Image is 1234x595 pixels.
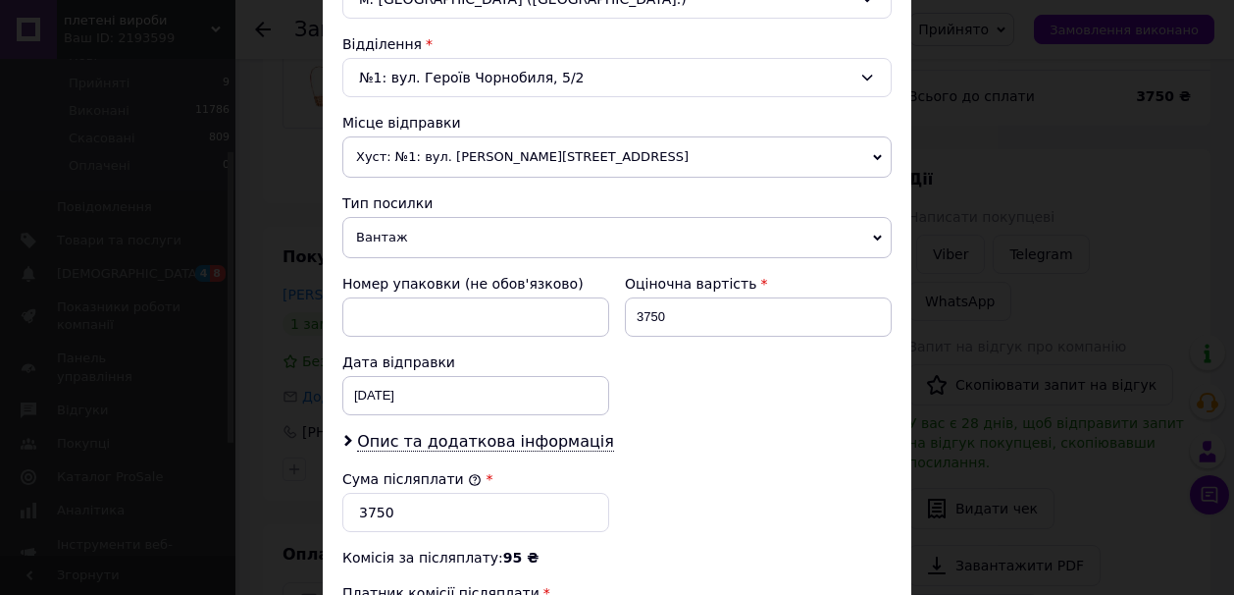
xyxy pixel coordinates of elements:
span: Хуст: №1: вул. [PERSON_NAME][STREET_ADDRESS] [342,136,892,178]
div: №1: вул. Героїв Чорнобиля, 5/2 [342,58,892,97]
label: Сума післяплати [342,471,482,487]
span: Опис та додаткова інформація [357,432,614,452]
div: Дата відправки [342,352,609,372]
span: Тип посилки [342,195,433,211]
div: Комісія за післяплату: [342,548,892,568]
div: Номер упаковки (не обов'язково) [342,274,609,294]
div: Відділення [342,34,892,54]
span: Вантаж [342,217,892,258]
span: Місце відправки [342,115,461,131]
span: 95 ₴ [503,550,539,566]
div: Оціночна вартість [625,274,892,294]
